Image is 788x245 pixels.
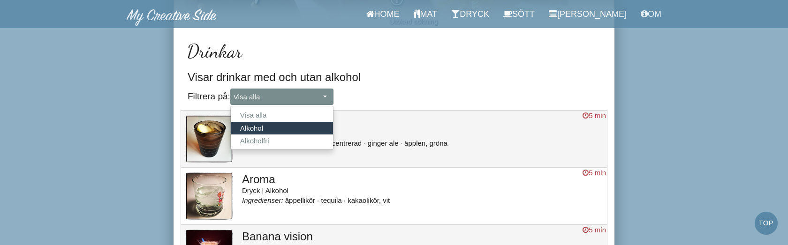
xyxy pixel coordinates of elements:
h3: Aroma [242,173,602,186]
div: 5 min [583,168,606,178]
img: bild_312.jpg [186,115,233,163]
h3: Äppeldrink [242,116,602,128]
span: Alkoholfri [240,136,269,146]
li: ginger ale [368,139,402,147]
h4: Filtrera på: [188,89,600,105]
button: Visa alla [230,89,333,105]
i: Ingredienser: [242,196,283,204]
img: bild_311.jpg [186,172,233,220]
h2: Drinkar [188,41,600,61]
div: Dryck | Alkohol [242,186,602,195]
a: Top [755,212,778,235]
span: Visa alla [234,92,321,102]
div: 5 min [583,111,606,120]
img: MyCreativeSide [127,9,217,26]
span: Visa alla [240,110,266,120]
h3: Visar drinkar med och utan alkohol [188,71,600,83]
span: Alkohol [240,123,263,133]
div: 5 min [583,225,606,235]
li: tequila [321,196,346,204]
div: Dryck | Alkoholfri [242,128,602,138]
li: kakaolikör, vit [348,196,390,204]
h3: Banana vision [242,230,602,243]
li: äpplen, gröna [404,139,447,147]
li: äppellikör [285,196,319,204]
